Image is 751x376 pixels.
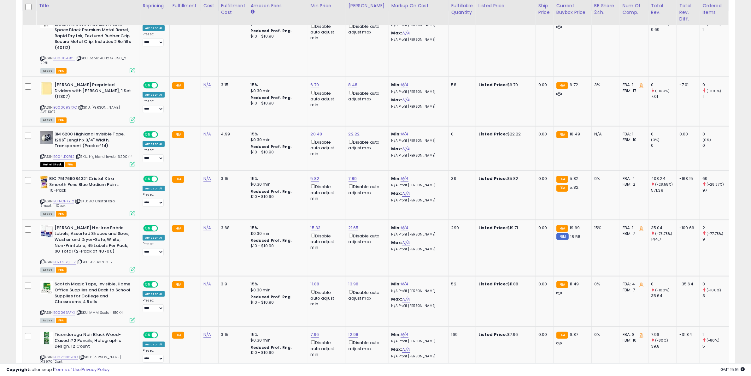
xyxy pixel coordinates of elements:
div: 144.7 [651,236,677,242]
span: FBA [56,68,67,74]
div: Preset: [143,148,165,162]
p: N/A Profit [PERSON_NAME] [391,289,444,293]
b: Reduced Prof. Rng. [251,189,292,194]
a: N/A [402,296,410,302]
small: (-80%) [707,338,719,343]
span: OFF [157,132,167,137]
a: 6.70 [311,82,319,88]
div: $10 - $10.90 [251,194,303,200]
a: N/A [401,176,408,182]
div: 15% [251,176,303,182]
b: Min: [391,331,401,337]
div: FBA: 1 [623,82,643,88]
div: 3.15 [221,332,243,337]
span: FBA [56,318,67,323]
small: (0%) [651,137,660,142]
a: N/A [401,331,408,338]
div: -7.01 [679,82,695,88]
div: Min Price [311,3,343,9]
div: $0.30 min [251,88,303,94]
p: N/A Profit [PERSON_NAME] [391,339,444,343]
small: (-28.55%) [655,182,673,187]
div: 0.00 [538,281,549,287]
b: Reduced Prof. Rng. [251,238,292,243]
div: $7.96 [478,332,531,337]
div: Disable auto adjust max [349,90,384,102]
span: | SKU: Zebra 40112 G-350_2 2Rfll [40,56,126,65]
div: $10 - $10.90 [251,300,303,305]
a: B0006BAFKI [53,310,75,315]
div: FBM: 2 [623,182,643,187]
div: 1 [702,332,728,337]
div: $10 - $10.90 [251,101,303,106]
div: $0.30 min [251,182,303,187]
div: 0 [651,131,677,137]
span: OFF [157,282,167,287]
div: FBA: 8 [623,332,643,337]
div: 3.9 [221,281,243,287]
div: Disable auto adjust max [349,289,384,301]
div: 4.99 [221,131,243,137]
span: 19.69 [570,225,580,231]
div: Disable auto adjust min [311,90,341,108]
div: 97 [702,188,728,193]
div: 9 [702,236,728,242]
img: 41ZN6r++5sL._SL40_.jpg [40,176,48,188]
div: N/A [594,131,615,137]
div: 15% [251,82,303,88]
div: -35.64 [679,281,695,287]
div: Fulfillment Cost [221,3,245,16]
div: FBM: 7 [623,287,643,293]
div: Disable auto adjust min [311,339,341,357]
div: Disable auto adjust max [349,232,384,245]
div: 290 [451,225,471,231]
b: 3M 6200 Highland Invisible Tape, 1296" Length x 3/4" Width, Transparent (Pack of 14) [55,131,131,151]
div: 0 [702,131,728,137]
a: 21.65 [349,225,359,231]
div: $10 - $10.90 [251,150,303,155]
div: Disable auto adjust min [311,183,341,201]
div: Disable auto adjust max [349,139,384,151]
span: | SKU: Highland Invsbl 6200K14 [75,154,132,159]
div: ASIN: [40,281,135,322]
a: Terms of Use [54,367,81,373]
div: 69 [702,176,728,182]
a: N/A [401,82,408,88]
div: FBM: 17 [623,88,643,94]
a: B01NCHKY12 [53,199,74,204]
span: | SKU: MMM Scotch 810K4 [76,310,123,315]
div: 0 [702,82,728,88]
b: Min: [391,281,401,287]
div: 1 [702,94,728,99]
span: 6.87 [570,331,578,337]
small: FBA [172,332,184,339]
div: 0.00 [538,176,549,182]
div: $19.71 [478,225,531,231]
span: 11.49 [570,281,579,287]
div: 58 [451,82,471,88]
div: Listed Price [478,3,533,9]
a: 15.33 [311,225,321,231]
span: All listings currently available for purchase on Amazon [40,68,55,74]
div: 169 [451,332,471,337]
p: N/A Profit [PERSON_NAME] [391,247,444,252]
span: 5.82 [570,184,578,190]
div: 3.68 [221,225,243,231]
div: FBM: 7 [623,231,643,236]
div: $0.30 min [251,287,303,293]
a: N/A [203,176,211,182]
span: | SKU: AVE40700-2 [77,260,113,265]
div: Preset: [143,99,165,113]
b: Min: [391,82,401,88]
img: 41UOMhfNSPL._SL40_.jpg [40,332,53,344]
div: 0 [702,143,728,148]
b: Reduced Prof. Rng. [251,95,292,100]
span: All listings currently available for purchase on Amazon [40,211,55,217]
div: 3.15 [221,176,243,182]
a: 8.48 [349,82,358,88]
div: Title [39,3,137,9]
a: 7.96 [311,331,319,338]
a: B000093KXC [53,105,77,110]
div: Amazon AI [143,92,165,98]
div: Total Rev. [651,3,674,16]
